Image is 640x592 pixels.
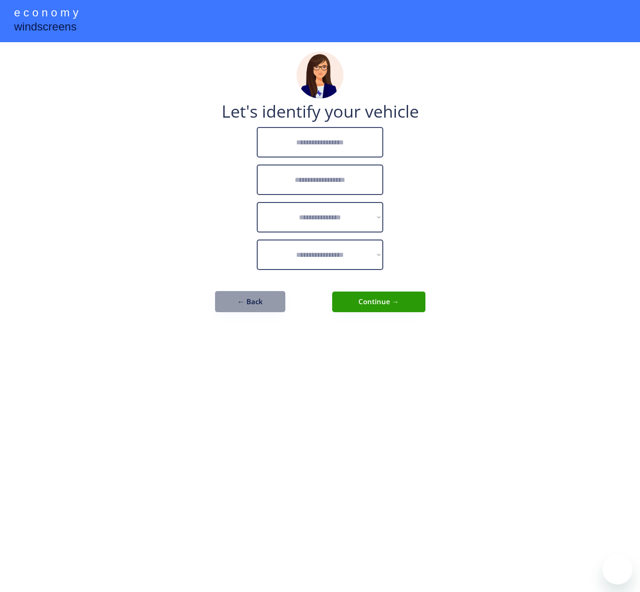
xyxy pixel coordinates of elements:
[332,292,425,312] button: Continue →
[14,19,76,37] div: windscreens
[14,5,78,22] div: e c o n o m y
[297,52,343,98] img: madeline.png
[603,555,633,585] iframe: Button to launch messaging window
[222,103,419,120] div: Let's identify your vehicle
[215,291,285,312] button: ← Back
